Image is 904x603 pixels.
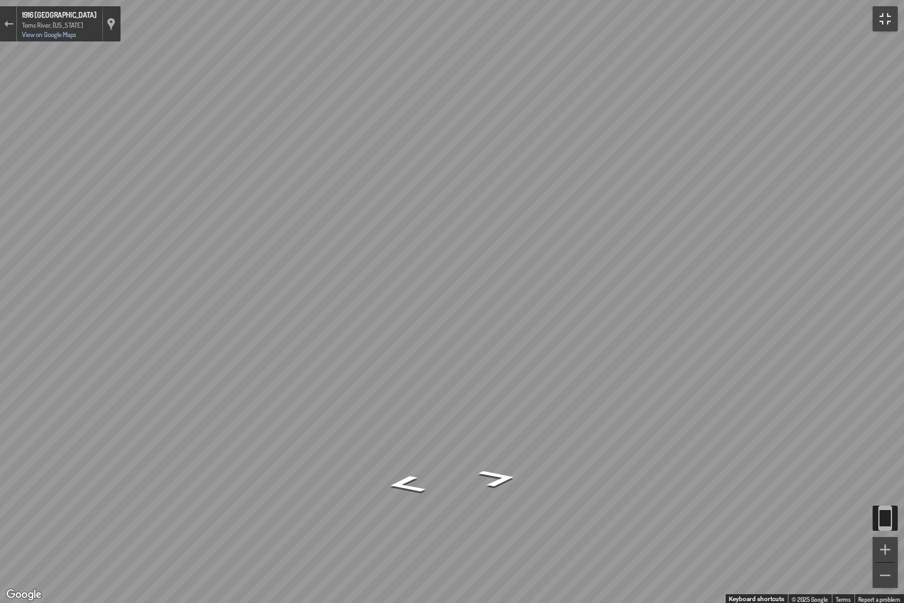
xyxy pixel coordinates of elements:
a: Report a problem [858,595,900,603]
span: © 2025 Google [792,595,828,603]
img: Google [3,587,45,603]
button: Zoom in [873,537,898,562]
a: Terms (opens in new tab) [836,595,851,603]
button: Zoom out [873,563,898,588]
a: Open this area in Google Maps (opens a new window) [3,587,45,603]
path: Go East, Fifth Ave [462,465,534,492]
button: Toggle motion tracking [873,506,898,531]
path: Go West, Fifth Ave [370,471,442,498]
